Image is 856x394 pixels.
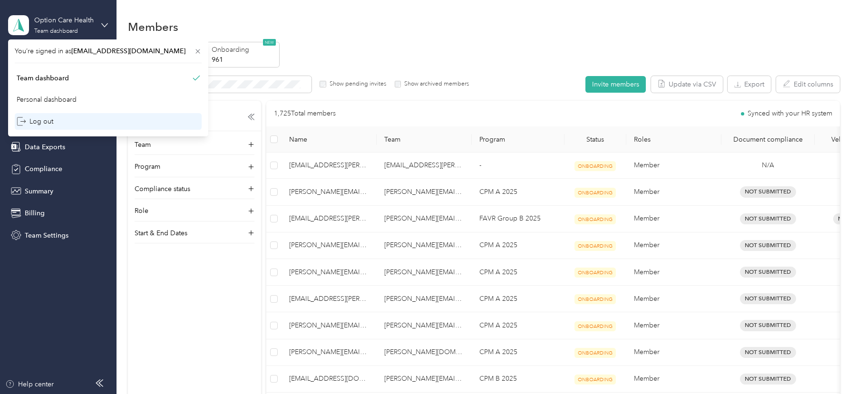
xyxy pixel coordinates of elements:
p: Team [135,140,151,150]
p: Compliance status [135,184,190,194]
th: Program [472,126,564,153]
td: ONBOARDING [564,286,626,312]
span: NEW [263,39,276,46]
td: Member [626,286,721,312]
span: Name [289,135,369,144]
td: abigail.imbeah@optioncare.com [282,179,377,205]
label: Show pending invites [326,80,386,88]
span: Not Submitted [740,267,796,278]
td: allyson.rickabaugh@optioncare.com [282,339,377,366]
span: Compliance [25,164,62,174]
td: tina.morris@optioncare.com [377,232,472,259]
td: susanne.garrett@optioncare.com [377,286,472,312]
p: 961 [212,55,276,65]
td: aileen.perry@optioncare.com [282,232,377,259]
td: ONBOARDING [564,312,626,339]
div: Personal dashboard [17,95,77,105]
button: Update via CSV [651,76,723,93]
td: roxanne.reynolds@optioncare.com [377,206,472,232]
span: Synced with your HR system [748,110,832,117]
span: ONBOARDING [574,188,616,198]
p: Start & End Dates [135,228,187,238]
span: Data Exports [25,142,65,152]
td: ONBOARDING [564,179,626,205]
td: Member [626,366,721,393]
td: FAVR Group B 2025 [472,206,564,232]
p: Role [135,206,148,216]
span: [PERSON_NAME][EMAIL_ADDRESS][PERSON_NAME][DOMAIN_NAME] [289,267,369,278]
td: Member [626,339,721,366]
span: Not Submitted [740,213,796,224]
td: Member [626,312,721,339]
span: Summary [25,186,53,196]
span: ONBOARDING [574,348,616,358]
div: Log out [17,116,53,126]
span: ONBOARDING [574,321,616,331]
td: CPM A 2025 [472,232,564,259]
td: aarika.garcia@optioncare.com [377,153,472,179]
td: Member [626,232,721,259]
p: 1,725 Total members [274,108,336,119]
td: ONBOARDING [564,339,626,366]
p: Onboarding [212,45,276,55]
td: Member [626,259,721,286]
span: Billing [25,208,45,218]
span: You’re signed in as [15,46,202,56]
span: [EMAIL_ADDRESS][DOMAIN_NAME] [289,374,369,384]
span: [EMAIL_ADDRESS][DOMAIN_NAME] [71,47,185,55]
td: viola.winston@optioncare.com [377,312,472,339]
span: [PERSON_NAME][EMAIL_ADDRESS][PERSON_NAME][DOMAIN_NAME] [289,187,369,197]
span: ONBOARDING [574,375,616,384]
td: alexandra.payne@optioncare.com [282,312,377,339]
p: Program [135,162,160,172]
td: ONBOARDING [564,366,626,393]
td: Member [626,179,721,205]
span: Not Submitted [740,374,796,384]
button: Help center [5,379,54,389]
td: alyisar.bittar@optioncare.com [282,366,377,393]
td: CPM A 2025 [472,179,564,205]
td: robert.zarnowski@optioncare.com [377,366,472,393]
td: alecia.carr@optioncare.com [282,259,377,286]
button: Export [728,76,771,93]
th: Team [377,126,472,153]
td: aarika.garcia@optioncare.com [282,153,377,179]
span: ONBOARDING [574,241,616,251]
span: Team Settings [25,231,68,240]
td: lori.walter@optioncare.com [377,339,472,366]
td: CPM A 2025 [472,312,564,339]
td: Member [626,153,721,179]
span: [EMAIL_ADDRESS][PERSON_NAME][DOMAIN_NAME] [289,160,369,171]
div: Team dashboard [34,29,78,34]
div: Option Care Health [34,15,94,25]
span: N/A [762,160,774,171]
td: CPM B 2025 [472,366,564,393]
button: Edit columns [776,76,840,93]
span: [PERSON_NAME][EMAIL_ADDRESS][PERSON_NAME][DOMAIN_NAME] [289,240,369,250]
span: Not Submitted [740,293,796,304]
button: Invite members [585,76,646,93]
td: christy.fraysier@optioncare.com [377,179,472,205]
span: ONBOARDING [574,294,616,304]
span: ONBOARDING [574,161,616,171]
td: CPM A 2025 [472,286,564,312]
iframe: Everlance-gr Chat Button Frame [803,341,856,394]
th: Status [564,126,626,153]
div: Document compliance [729,135,807,144]
td: tina.morris@optioncare.com [377,259,472,286]
td: ONBOARDING [564,153,626,179]
span: Not Submitted [740,186,796,197]
span: [EMAIL_ADDRESS][PERSON_NAME][DOMAIN_NAME] [289,213,369,224]
label: Show archived members [401,80,469,88]
td: ONBOARDING [564,232,626,259]
h1: Members [128,22,178,32]
span: Not Submitted [740,240,796,251]
div: Team dashboard [17,73,69,83]
td: ONBOARDING [564,259,626,286]
span: [PERSON_NAME][EMAIL_ADDRESS][PERSON_NAME][DOMAIN_NAME] [289,320,369,331]
th: Roles [626,126,721,153]
td: CPM A 2025 [472,339,564,366]
span: ONBOARDING [574,268,616,278]
span: [PERSON_NAME][EMAIL_ADDRESS][PERSON_NAME][DOMAIN_NAME] [289,347,369,357]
